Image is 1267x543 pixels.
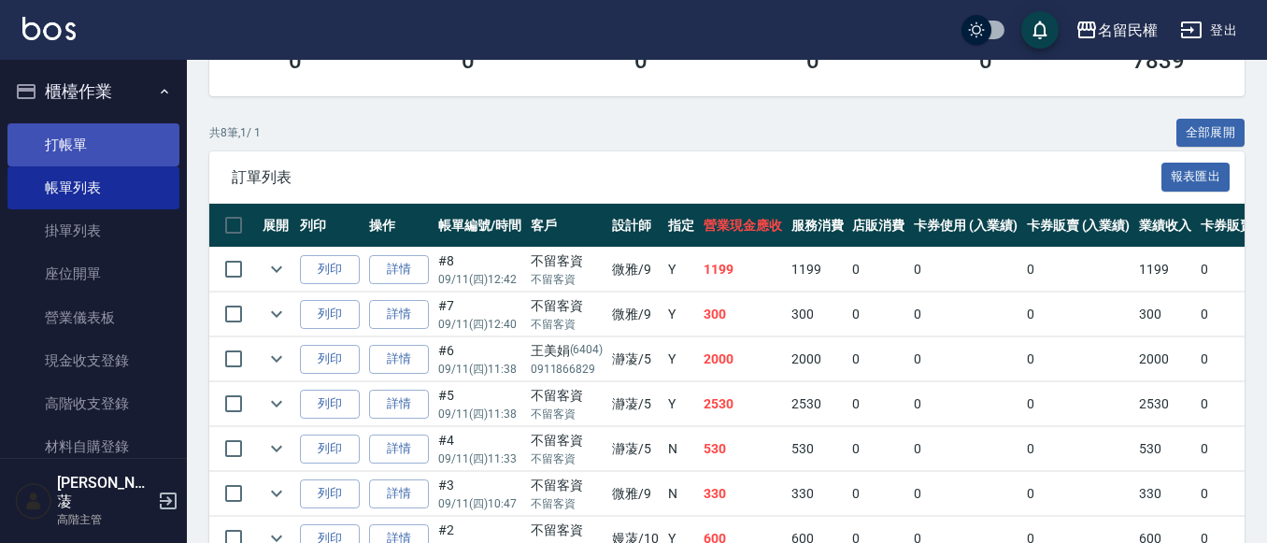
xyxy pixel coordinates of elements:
th: 業績收入 [1134,204,1196,248]
a: 打帳單 [7,123,179,166]
td: 瀞蓤 /5 [607,337,663,381]
a: 高階收支登錄 [7,382,179,425]
button: 名留民權 [1068,11,1165,50]
button: 列印 [300,255,360,284]
p: 不留客資 [531,406,604,422]
button: 全部展開 [1176,119,1246,148]
td: 0 [1022,248,1135,292]
td: #7 [434,293,526,336]
th: 設計師 [607,204,663,248]
td: 0 [909,382,1022,426]
td: #3 [434,472,526,516]
td: #5 [434,382,526,426]
td: #4 [434,427,526,471]
a: 詳情 [369,390,429,419]
button: expand row [263,255,291,283]
p: 不留客資 [531,495,604,512]
td: 0 [909,337,1022,381]
div: 名留民權 [1098,19,1158,42]
td: 0 [1022,472,1135,516]
td: 微雅 /9 [607,293,663,336]
td: 530 [699,427,787,471]
td: 330 [1134,472,1196,516]
a: 營業儀表板 [7,296,179,339]
p: 不留客資 [531,450,604,467]
a: 詳情 [369,435,429,464]
td: 530 [787,427,848,471]
img: Logo [22,17,76,40]
td: #8 [434,248,526,292]
p: (6404) [570,341,604,361]
td: 0 [847,337,909,381]
p: 09/11 (四) 11:38 [438,361,521,378]
th: 卡券販賣 (入業績) [1022,204,1135,248]
th: 展開 [258,204,295,248]
button: 櫃檯作業 [7,67,179,116]
h3: 0 [806,48,819,74]
td: 300 [787,293,848,336]
td: 瀞蓤 /5 [607,382,663,426]
td: 0 [847,382,909,426]
button: 報表匯出 [1161,163,1231,192]
button: 列印 [300,479,360,508]
td: 300 [699,293,787,336]
th: 卡券使用 (入業績) [909,204,1022,248]
td: 0 [847,472,909,516]
h3: 7839 [1132,48,1185,74]
div: 不留客資 [531,476,604,495]
p: 09/11 (四) 12:40 [438,316,521,333]
th: 列印 [295,204,364,248]
button: expand row [263,300,291,328]
td: 0 [909,472,1022,516]
td: 0 [1022,337,1135,381]
td: 2000 [787,337,848,381]
td: 1199 [787,248,848,292]
th: 指定 [663,204,699,248]
th: 客戶 [526,204,608,248]
td: 0 [847,427,909,471]
button: 登出 [1173,13,1245,48]
td: Y [663,337,699,381]
div: 不留客資 [531,386,604,406]
div: 不留客資 [531,521,604,540]
span: 訂單列表 [232,168,1161,187]
td: 瀞蓤 /5 [607,427,663,471]
th: 店販消費 [847,204,909,248]
button: 列印 [300,300,360,329]
td: Y [663,293,699,336]
td: 0 [847,248,909,292]
a: 詳情 [369,345,429,374]
td: 0 [909,293,1022,336]
div: 王美娟 [531,341,604,361]
td: 330 [699,472,787,516]
td: 530 [1134,427,1196,471]
td: 2000 [699,337,787,381]
h3: 0 [289,48,302,74]
img: Person [15,482,52,520]
a: 詳情 [369,479,429,508]
td: 2530 [699,382,787,426]
a: 報表匯出 [1161,167,1231,185]
a: 帳單列表 [7,166,179,209]
button: expand row [263,390,291,418]
td: 微雅 /9 [607,248,663,292]
a: 材料自購登錄 [7,425,179,468]
button: save [1021,11,1059,49]
td: 0 [847,293,909,336]
td: N [663,472,699,516]
td: #6 [434,337,526,381]
div: 不留客資 [531,251,604,271]
td: 0 [909,427,1022,471]
td: Y [663,248,699,292]
td: 0 [1022,293,1135,336]
div: 不留客資 [531,296,604,316]
button: 列印 [300,390,360,419]
th: 操作 [364,204,434,248]
p: 09/11 (四) 12:42 [438,271,521,288]
a: 現金收支登錄 [7,339,179,382]
td: 0 [1022,382,1135,426]
td: 0 [1022,427,1135,471]
td: N [663,427,699,471]
h5: [PERSON_NAME]蓤 [57,474,152,511]
a: 座位開單 [7,252,179,295]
